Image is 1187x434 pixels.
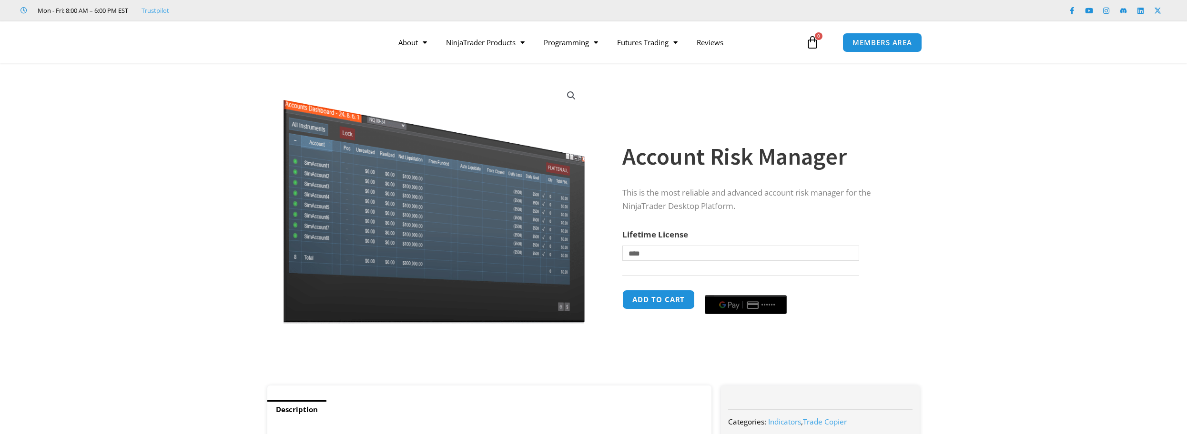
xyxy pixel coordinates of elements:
a: Clear options [622,266,637,272]
a: Futures Trading [608,31,687,53]
a: MEMBERS AREA [842,33,922,52]
a: Trustpilot [142,5,169,16]
label: Lifetime License [622,229,688,240]
button: Buy with GPay [705,295,787,314]
p: This is the most reliable and advanced account risk manager for the NinjaTrader Desktop Platform. [622,186,901,214]
a: Programming [534,31,608,53]
a: Trade Copier [803,417,847,426]
h1: Account Risk Manager [622,140,901,173]
a: Reviews [687,31,733,53]
iframe: Secure payment input frame [703,288,789,289]
span: MEMBERS AREA [852,39,912,46]
img: Screenshot 2024-08-26 15462845454 [281,80,587,324]
span: 0 [815,32,822,40]
nav: Menu [389,31,803,53]
img: LogoAI | Affordable Indicators – NinjaTrader [252,25,355,59]
text: •••••• [761,302,776,308]
span: , [768,417,847,426]
a: View full-screen image gallery [563,87,580,104]
a: 0 [791,29,833,56]
a: Description [267,400,326,419]
a: About [389,31,436,53]
button: Add to cart [622,290,695,309]
a: NinjaTrader Products [436,31,534,53]
a: Indicators [768,417,801,426]
span: Mon - Fri: 8:00 AM – 6:00 PM EST [35,5,128,16]
span: Categories: [728,417,766,426]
